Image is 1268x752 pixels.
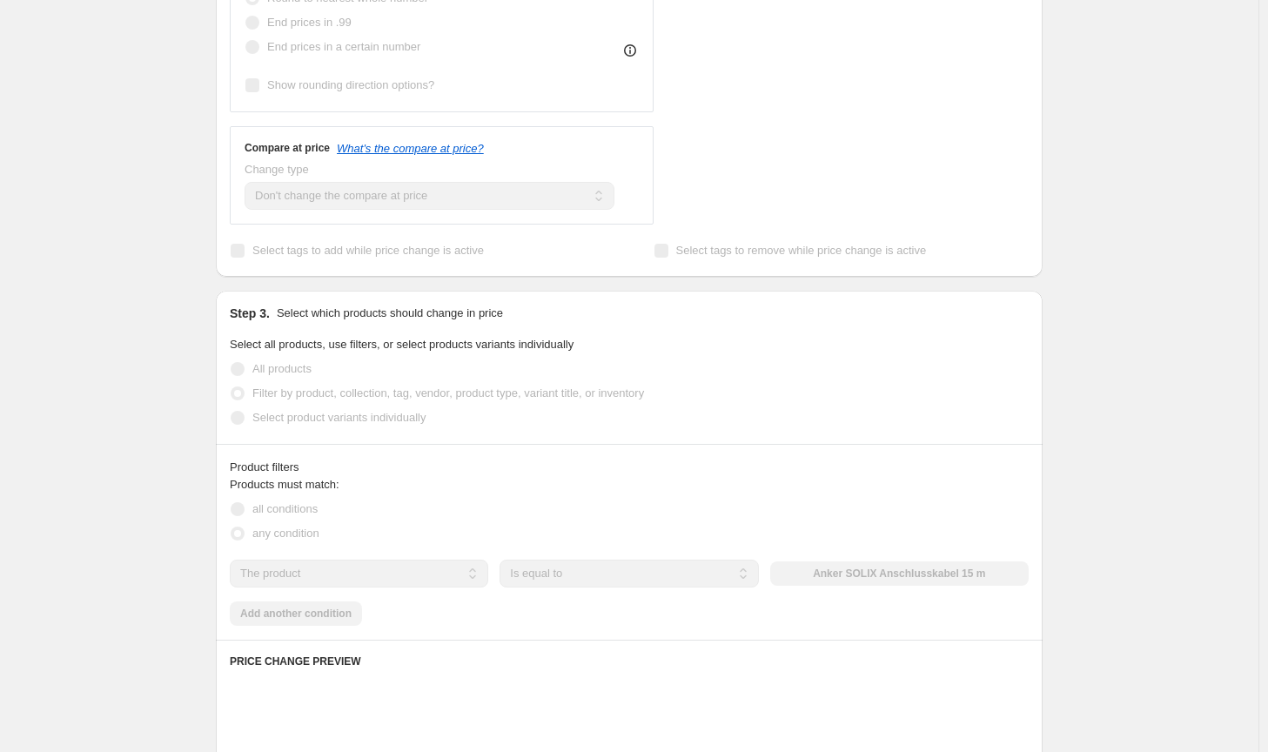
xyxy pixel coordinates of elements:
[277,305,503,322] p: Select which products should change in price
[252,362,312,375] span: All products
[230,305,270,322] h2: Step 3.
[252,527,319,540] span: any condition
[267,40,420,53] span: End prices in a certain number
[230,459,1029,476] div: Product filters
[252,244,484,257] span: Select tags to add while price change is active
[252,386,644,399] span: Filter by product, collection, tag, vendor, product type, variant title, or inventory
[337,142,484,155] button: What's the compare at price?
[230,478,339,491] span: Products must match:
[230,338,574,351] span: Select all products, use filters, or select products variants individually
[245,141,330,155] h3: Compare at price
[245,163,309,176] span: Change type
[676,244,927,257] span: Select tags to remove while price change is active
[267,78,434,91] span: Show rounding direction options?
[252,411,426,424] span: Select product variants individually
[230,655,1029,668] h6: PRICE CHANGE PREVIEW
[252,502,318,515] span: all conditions
[267,16,352,29] span: End prices in .99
